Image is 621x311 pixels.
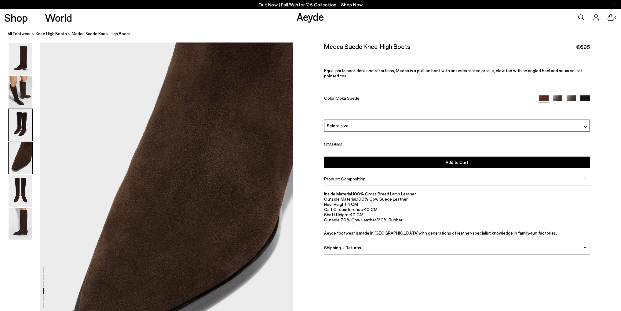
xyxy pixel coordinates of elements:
p: Equal parts confident and effortless, Medea is a pull-on boot with an understated profile, elevat... [324,68,590,78]
img: Medea Suede Knee-High Boots - Image 3 [9,109,32,141]
h2: Medea Suede Knee-High Boots [324,43,410,50]
li: 4 CM [324,202,590,207]
span: Navigate to /collections/new-in [341,2,363,7]
span: Outsole: [324,217,341,222]
span: Inside Material: [324,191,353,196]
span: 0 [614,16,617,19]
span: Add to Cart [446,159,468,165]
li: 100% Cow Suede Leather [324,196,590,202]
button: Add to Cart [324,156,590,168]
span: Select size [327,122,349,129]
span: Medea Suede Knee-High Boots [72,31,130,37]
a: knee high boots [36,31,67,37]
span: knee high boots [36,31,67,36]
a: All Footwear [8,31,31,37]
img: Medea Suede Knee-High Boots - Image 1 [9,43,32,75]
img: Medea Suede Knee-High Boots - Image 4 [9,142,32,174]
img: svg%3E [583,246,586,249]
li: 40 CM [324,207,590,212]
a: Shop [4,12,28,23]
a: 0 [608,14,614,21]
span: Product Composition [324,176,366,181]
nav: breadcrumb [8,26,621,43]
img: Medea Suede Knee-High Boots - Image 2 [9,76,32,108]
a: Aeyde [297,10,324,23]
span: Outside Material: [324,196,357,202]
span: €695 [576,43,590,51]
button: Size Guide [324,140,342,148]
img: Medea Suede Knee-High Boots - Image 6 [9,208,32,240]
a: World [45,12,72,23]
img: svg%3E [583,177,586,180]
span: Shaft Height: [324,212,350,217]
a: made in [GEOGRAPHIC_DATA] [359,230,418,235]
span: Shipping + Returns [324,245,361,250]
img: svg%3E [584,125,587,128]
p: Out Now | Fall/Winter ‘25 Collection [258,1,363,9]
img: Medea Suede Knee-High Boots - Image 5 [9,175,32,207]
div: Color: [324,95,531,102]
li: 100% Cross Breed Lamb Leather [324,191,590,196]
li: 70% Cow Leather/30% Rubber [324,217,590,222]
span: Moka Suede [336,95,360,101]
span: Calf Circumference: [324,207,364,212]
span: Heel Height: [324,202,347,207]
p: Aeyde footwear is with generations of leather-specialist knowledge in family-run factories. [324,230,590,235]
li: 40 CM [324,212,590,217]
